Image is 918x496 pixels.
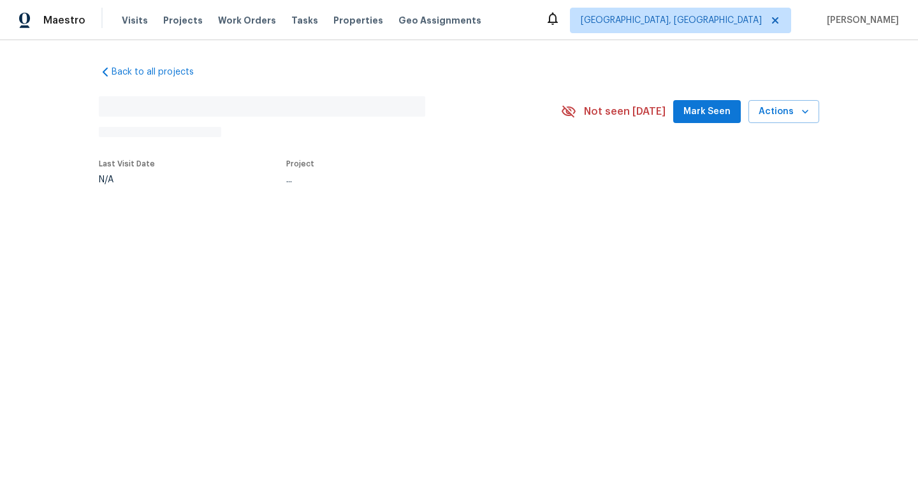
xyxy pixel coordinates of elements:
[286,175,531,184] div: ...
[99,175,155,184] div: N/A
[822,14,899,27] span: [PERSON_NAME]
[584,105,666,118] span: Not seen [DATE]
[333,14,383,27] span: Properties
[286,160,314,168] span: Project
[99,160,155,168] span: Last Visit Date
[163,14,203,27] span: Projects
[122,14,148,27] span: Visits
[748,100,819,124] button: Actions
[43,14,85,27] span: Maestro
[99,66,221,78] a: Back to all projects
[398,14,481,27] span: Geo Assignments
[759,104,809,120] span: Actions
[683,104,731,120] span: Mark Seen
[291,16,318,25] span: Tasks
[218,14,276,27] span: Work Orders
[673,100,741,124] button: Mark Seen
[581,14,762,27] span: [GEOGRAPHIC_DATA], [GEOGRAPHIC_DATA]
